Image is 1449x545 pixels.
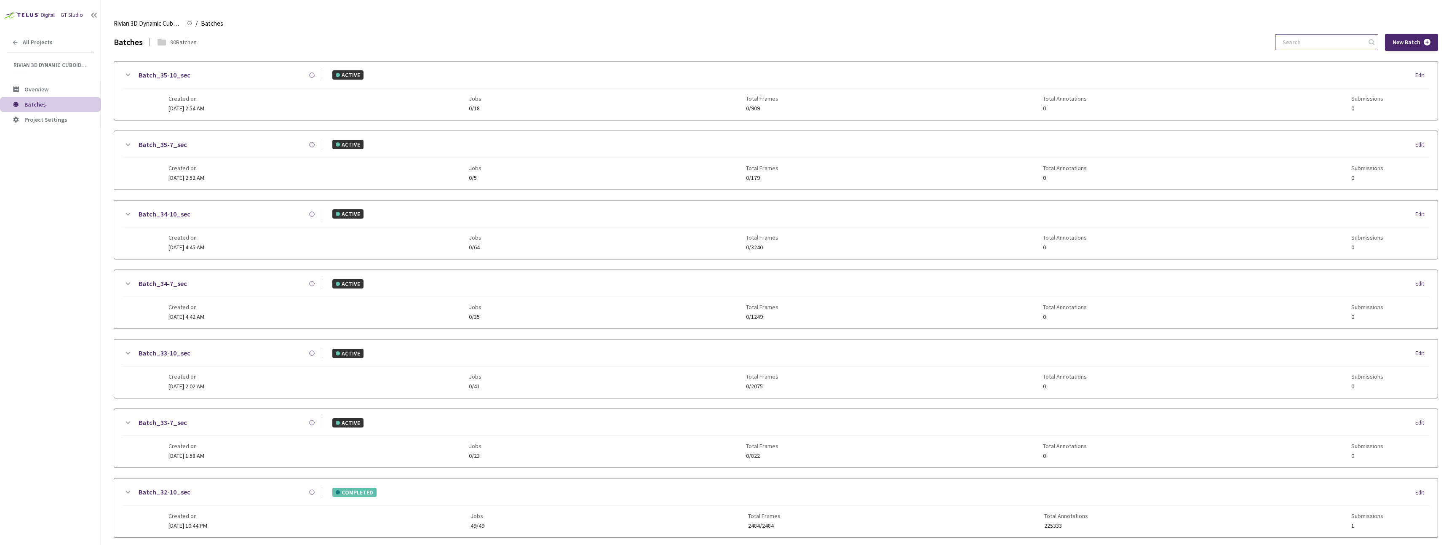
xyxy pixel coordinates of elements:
span: 0/41 [469,383,481,390]
span: 0 [1043,105,1087,112]
span: 0/64 [469,244,481,251]
div: Batch_34-10_secACTIVEEditCreated on[DATE] 4:45 AMJobs0/64Total Frames0/3240Total Annotations0Subm... [114,200,1438,259]
span: 0/1249 [746,314,778,320]
span: [DATE] 2:02 AM [168,382,204,390]
span: [DATE] 2:54 AM [168,104,204,112]
span: 0 [1351,175,1383,181]
div: ACTIVE [332,349,364,358]
span: Submissions [1351,95,1383,102]
span: Total Annotations [1043,165,1087,171]
li: / [195,19,198,29]
span: 225333 [1044,523,1088,529]
span: 0 [1351,105,1383,112]
span: Jobs [469,165,481,171]
span: Total Annotations [1043,304,1087,310]
span: Total Annotations [1043,234,1087,241]
div: Edit [1415,210,1429,219]
span: Submissions [1351,373,1383,380]
div: Edit [1415,280,1429,288]
span: Jobs [469,304,481,310]
span: Jobs [469,234,481,241]
span: 0/35 [469,314,481,320]
a: Batch_35-10_sec [139,70,190,80]
div: Batch_33-10_secACTIVEEditCreated on[DATE] 2:02 AMJobs0/41Total Frames0/2075Total Annotations0Subm... [114,339,1438,398]
span: Created on [168,373,204,380]
span: 0 [1351,314,1383,320]
span: Submissions [1351,513,1383,519]
div: Edit [1415,489,1429,497]
span: Created on [168,95,204,102]
span: 0 [1043,175,1087,181]
span: Overview [24,85,48,93]
span: 1 [1351,523,1383,529]
div: Batch_34-7_secACTIVEEditCreated on[DATE] 4:42 AMJobs0/35Total Frames0/1249Total Annotations0Submi... [114,270,1438,329]
span: Batches [201,19,223,29]
span: [DATE] 2:52 AM [168,174,204,182]
span: Submissions [1351,443,1383,449]
span: Created on [168,234,204,241]
span: Submissions [1351,234,1383,241]
span: Jobs [469,95,481,102]
span: 0 [1351,383,1383,390]
span: Submissions [1351,304,1383,310]
span: 0 [1043,383,1087,390]
span: Batches [24,101,46,108]
div: Batch_32-10_secCOMPLETEDEditCreated on[DATE] 10:44 PMJobs49/49Total Frames2484/2484Total Annotati... [114,478,1438,537]
span: Rivian 3D Dynamic Cuboids[2024-25] [13,61,89,69]
span: Total Frames [748,513,781,519]
span: All Projects [23,39,53,46]
span: 0/179 [746,175,778,181]
div: Edit [1415,419,1429,427]
span: Submissions [1351,165,1383,171]
span: 49/49 [471,523,484,529]
div: Batch_35-10_secACTIVEEditCreated on[DATE] 2:54 AMJobs0/18Total Frames0/909Total Annotations0Submi... [114,61,1438,120]
span: Total Annotations [1043,443,1087,449]
span: Created on [168,513,207,519]
div: GT Studio [61,11,83,19]
div: Batch_33-7_secACTIVEEditCreated on[DATE] 1:58 AMJobs0/23Total Frames0/822Total Annotations0Submis... [114,409,1438,468]
span: [DATE] 10:44 PM [168,522,207,529]
div: Batch_35-7_secACTIVEEditCreated on[DATE] 2:52 AMJobs0/5Total Frames0/179Total Annotations0Submiss... [114,131,1438,190]
span: [DATE] 1:58 AM [168,452,204,460]
span: Total Frames [746,443,778,449]
a: Batch_33-7_sec [139,417,187,428]
span: Total Frames [746,234,778,241]
span: 0/2075 [746,383,778,390]
div: COMPLETED [332,488,377,497]
div: ACTIVE [332,418,364,427]
span: 0/23 [469,453,481,459]
a: Batch_34-7_sec [139,278,187,289]
span: 0/909 [746,105,778,112]
span: Created on [168,165,204,171]
a: Batch_35-7_sec [139,139,187,150]
a: Batch_33-10_sec [139,348,190,358]
span: 0/3240 [746,244,778,251]
span: Total Frames [746,165,778,171]
span: Total Frames [746,373,778,380]
span: Jobs [471,513,484,519]
span: 0 [1043,244,1087,251]
span: Total Annotations [1044,513,1088,519]
span: Created on [168,304,204,310]
span: 0/18 [469,105,481,112]
span: [DATE] 4:45 AM [168,243,204,251]
span: 0/822 [746,453,778,459]
span: Created on [168,443,204,449]
input: Search [1278,35,1367,50]
span: 0 [1351,453,1383,459]
span: Jobs [469,443,481,449]
span: Jobs [469,373,481,380]
span: 2484/2484 [748,523,781,529]
span: Total Frames [746,304,778,310]
span: Total Annotations [1043,373,1087,380]
div: Edit [1415,71,1429,80]
div: Batches [114,36,143,48]
div: 90 Batches [170,38,197,46]
div: ACTIVE [332,279,364,289]
span: 0 [1043,453,1087,459]
span: 0 [1351,244,1383,251]
span: Total Frames [746,95,778,102]
div: ACTIVE [332,70,364,80]
span: Total Annotations [1043,95,1087,102]
span: New Batch [1393,39,1420,46]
